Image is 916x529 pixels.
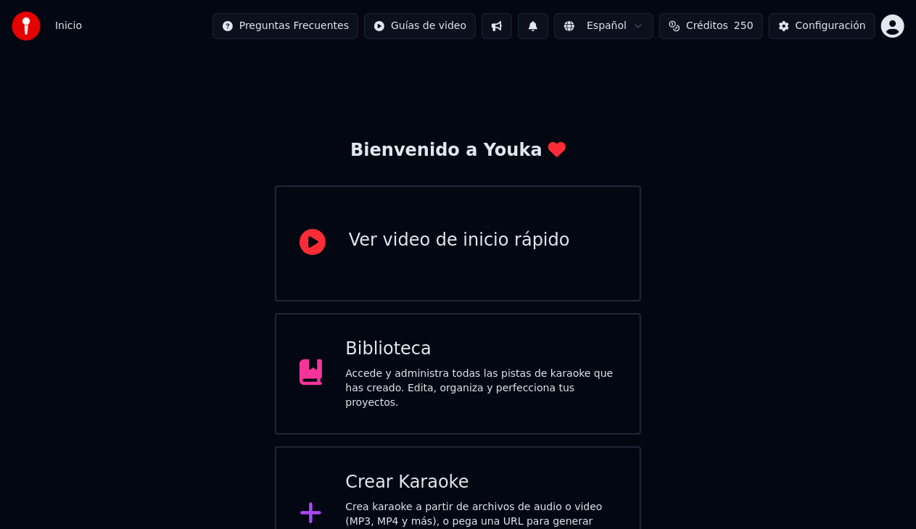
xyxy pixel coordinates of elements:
span: Inicio [55,19,82,33]
img: youka [12,12,41,41]
button: Créditos250 [659,13,763,39]
button: Configuración [769,13,875,39]
span: 250 [734,19,754,33]
button: Guías de video [364,13,476,39]
div: Ver video de inicio rápido [349,229,570,252]
div: Bienvenido a Youka [350,139,566,162]
div: Configuración [796,19,866,33]
nav: breadcrumb [55,19,82,33]
div: Biblioteca [345,338,616,361]
div: Accede y administra todas las pistas de karaoke que has creado. Edita, organiza y perfecciona tus... [345,367,616,410]
div: Crear Karaoke [345,471,616,494]
span: Créditos [686,19,728,33]
button: Preguntas Frecuentes [213,13,358,39]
